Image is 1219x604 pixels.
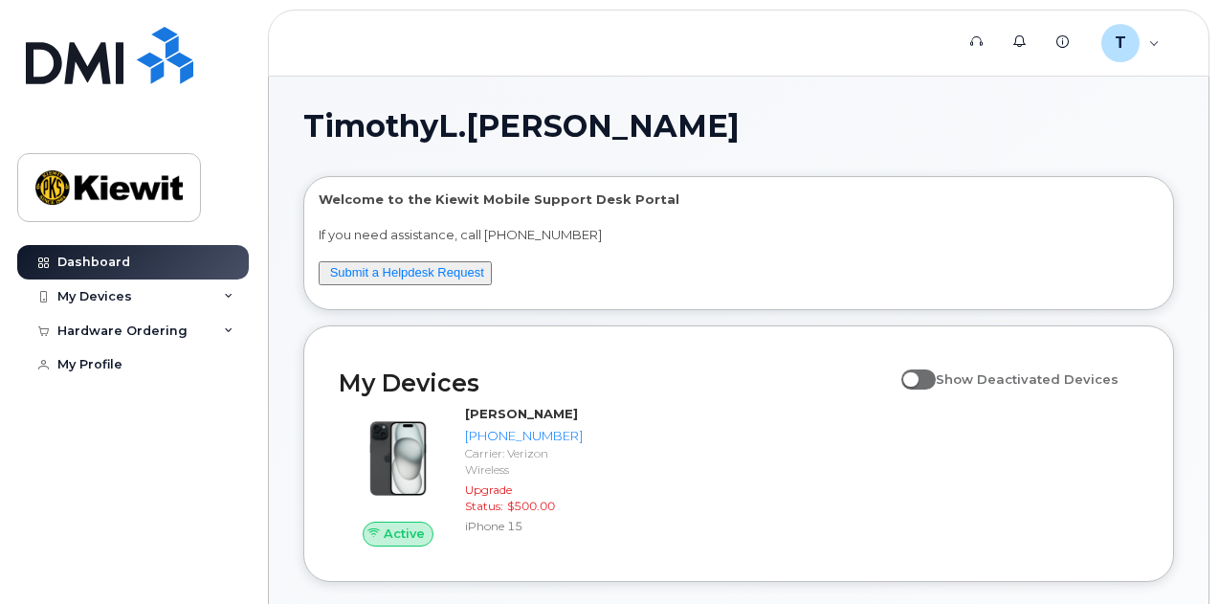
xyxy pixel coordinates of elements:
span: Show Deactivated Devices [936,371,1119,387]
span: Active [384,525,425,543]
div: [PHONE_NUMBER] [465,427,583,445]
span: Upgrade Status: [465,482,512,513]
a: Submit a Helpdesk Request [330,265,484,280]
a: Active[PERSON_NAME][PHONE_NUMBER]Carrier: Verizon WirelessUpgrade Status:$500.00iPhone 15 [339,405,590,546]
strong: [PERSON_NAME] [465,406,578,421]
span: $500.00 [507,499,555,513]
div: iPhone 15 [465,518,583,534]
div: Carrier: Verizon Wireless [465,445,583,478]
h2: My Devices [339,369,892,397]
p: If you need assistance, call [PHONE_NUMBER] [319,226,1159,244]
p: Welcome to the Kiewit Mobile Support Desk Portal [319,190,1159,209]
input: Show Deactivated Devices [901,361,917,376]
span: TimothyL.[PERSON_NAME] [303,112,740,141]
button: Submit a Helpdesk Request [319,261,492,285]
img: iPhone_15_Black.png [354,414,442,503]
